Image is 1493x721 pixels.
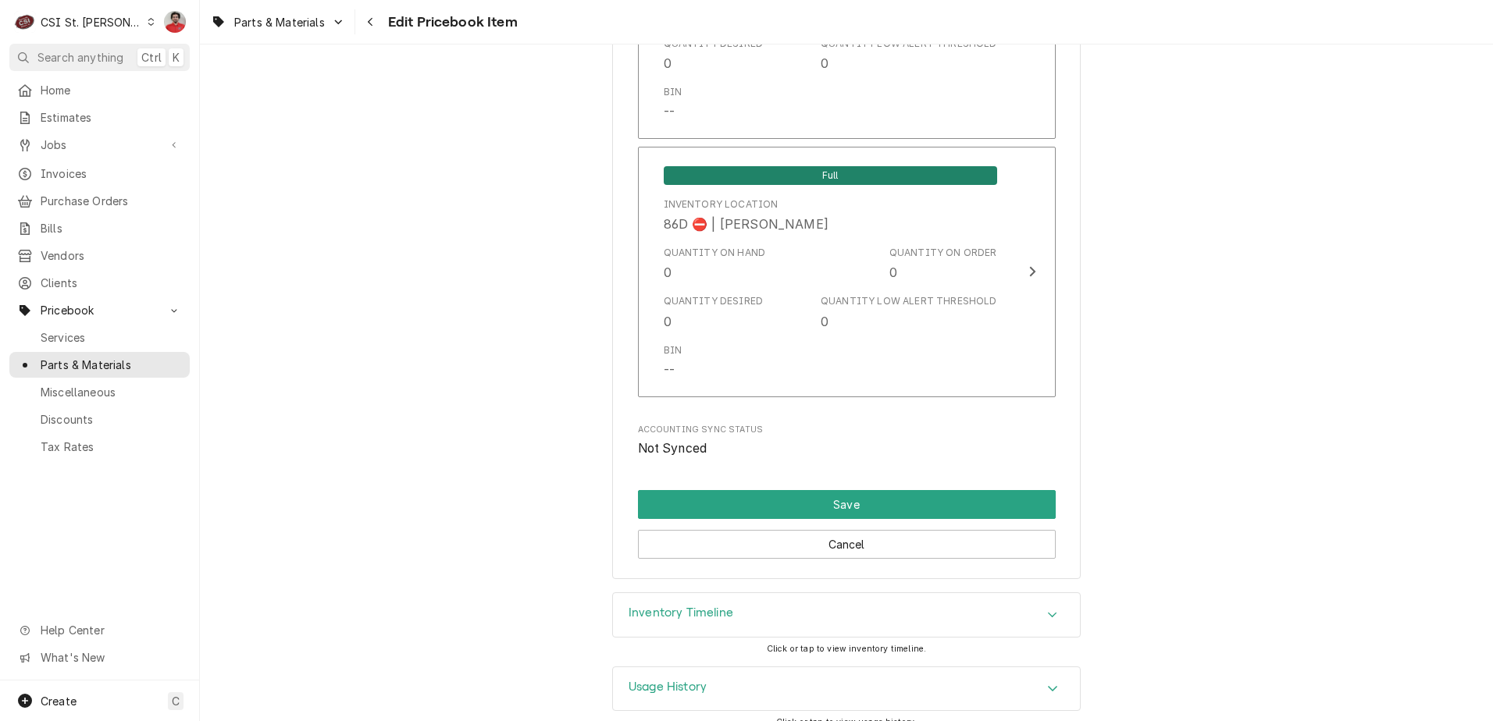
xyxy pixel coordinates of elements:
[638,424,1056,436] span: Accounting Sync Status
[821,294,996,308] div: Quantity Low Alert Threshold
[358,9,383,34] button: Navigate back
[638,530,1056,559] button: Cancel
[664,294,764,308] div: Quantity Desired
[41,193,182,209] span: Purchase Orders
[664,215,828,233] div: 86D ⛔️ | [PERSON_NAME]
[41,694,77,708] span: Create
[613,593,1080,637] div: Accordion Header
[664,54,672,73] div: 0
[613,667,1080,711] div: Accordion Header
[767,644,926,654] span: Click or tap to view inventory timeline.
[889,246,997,282] div: Quantity on Order
[141,49,162,66] span: Ctrl
[664,197,828,233] div: Location
[41,439,182,455] span: Tax Rates
[613,667,1080,711] button: Accordion Details Expand Trigger
[664,294,764,330] div: Quantity Desired
[9,407,190,432] a: Discounts
[41,14,142,30] div: CSI St. [PERSON_NAME]
[664,166,997,185] span: Full
[638,490,1056,519] button: Save
[164,11,186,33] div: Nicholas Faubert's Avatar
[664,343,682,379] div: Bin
[41,109,182,126] span: Estimates
[41,82,182,98] span: Home
[821,294,996,330] div: Quantity Low Alert Threshold
[9,434,190,460] a: Tax Rates
[612,666,1081,712] div: Usage History
[821,54,828,73] div: 0
[9,270,190,296] a: Clients
[14,11,36,33] div: C
[664,312,672,331] div: 0
[664,246,766,282] div: Quantity on Hand
[37,49,123,66] span: Search anything
[9,325,190,350] a: Services
[889,263,897,282] div: 0
[638,519,1056,559] div: Button Group Row
[629,680,707,694] h3: Usage History
[638,439,1056,458] span: Accounting Sync Status
[664,343,682,357] div: Bin
[14,11,36,33] div: CSI St. Louis's Avatar
[629,606,733,620] h3: Inventory Timeline
[9,44,190,71] button: Search anythingCtrlK
[638,490,1056,559] div: Button Group
[41,137,159,153] span: Jobs
[664,37,764,73] div: Quantity Desired
[41,247,182,264] span: Vendors
[664,197,779,211] div: Inventory Location
[383,12,518,33] span: Edit Pricebook Item
[664,165,997,185] div: Full
[664,360,675,379] div: --
[9,379,190,405] a: Miscellaneous
[9,243,190,268] a: Vendors
[9,645,190,670] a: Go to What's New
[164,11,186,33] div: NF
[41,329,182,346] span: Services
[172,693,180,709] span: C
[9,132,190,158] a: Go to Jobs
[638,490,1056,519] div: Button Group Row
[9,188,190,214] a: Purchase Orders
[664,85,682,99] div: Bin
[41,622,180,638] span: Help Center
[234,14,325,30] span: Parts & Materials
[638,424,1056,457] div: Accounting Sync Status
[9,617,190,643] a: Go to Help Center
[41,649,180,666] span: What's New
[821,312,828,331] div: 0
[9,297,190,323] a: Go to Pricebook
[41,357,182,373] span: Parts & Materials
[664,263,672,282] div: 0
[41,275,182,291] span: Clients
[9,77,190,103] a: Home
[9,352,190,378] a: Parts & Materials
[638,147,1056,397] button: Update Inventory Level
[173,49,180,66] span: K
[9,105,190,130] a: Estimates
[664,246,766,260] div: Quantity on Hand
[41,384,182,400] span: Miscellaneous
[664,102,675,121] div: --
[9,215,190,241] a: Bills
[41,411,182,428] span: Discounts
[41,220,182,236] span: Bills
[638,441,707,456] span: Not Synced
[664,85,682,121] div: Bin
[821,37,996,73] div: Quantity Low Alert Threshold
[41,165,182,182] span: Invoices
[612,592,1081,638] div: Inventory Timeline
[613,593,1080,637] button: Accordion Details Expand Trigger
[9,161,190,186] a: Invoices
[889,246,997,260] div: Quantity on Order
[41,302,159,318] span: Pricebook
[205,9,351,35] a: Go to Parts & Materials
